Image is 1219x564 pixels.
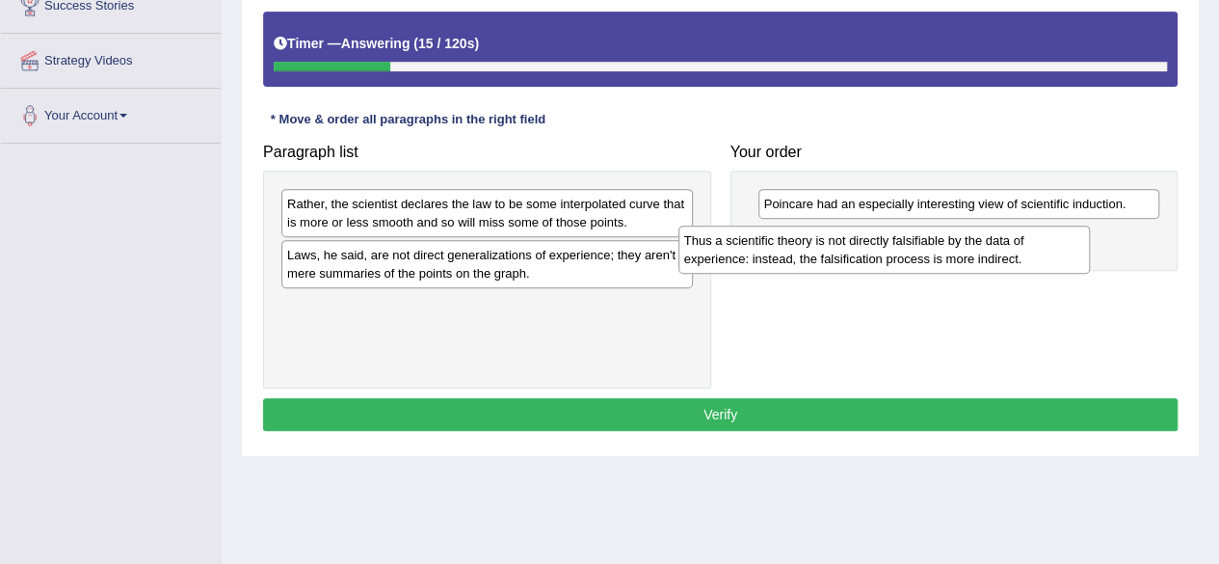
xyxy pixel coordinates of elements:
[413,36,418,51] b: (
[263,144,711,161] h4: Paragraph list
[474,36,479,51] b: )
[418,36,474,51] b: 15 / 120s
[1,89,221,137] a: Your Account
[263,111,553,129] div: * Move & order all paragraphs in the right field
[730,144,1179,161] h4: Your order
[1,34,221,82] a: Strategy Videos
[758,189,1160,219] div: Poincare had an especially interesting view of scientific induction.
[341,36,411,51] b: Answering
[281,189,693,237] div: Rather, the scientist declares the law to be some interpolated curve that is more or less smooth ...
[263,398,1178,431] button: Verify
[678,226,1090,274] div: Thus a scientific theory is not directly falsifiable by the data of experience: instead, the fals...
[281,240,693,288] div: Laws, he said, are not direct generalizations of experience; they aren't mere summaries of the po...
[274,37,479,51] h5: Timer —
